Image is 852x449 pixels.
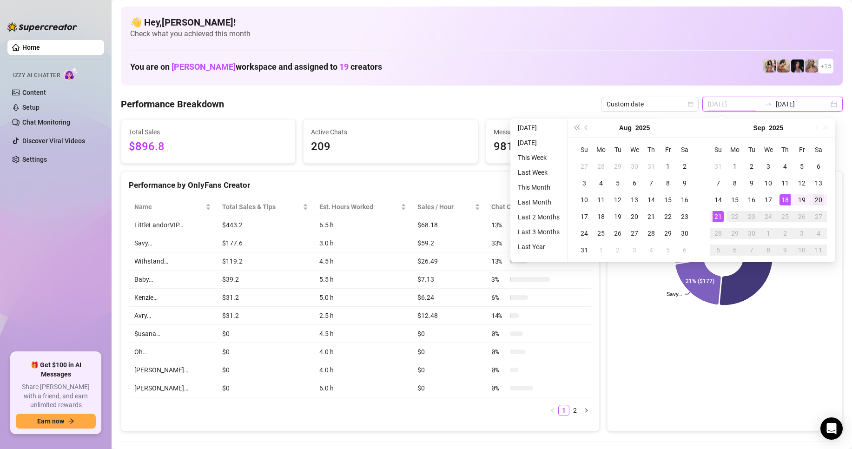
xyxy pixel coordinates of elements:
div: 22 [662,211,674,222]
div: 3 [763,161,774,172]
td: 2025-09-11 [777,175,793,191]
td: 2025-08-07 [643,175,660,191]
div: 9 [679,178,690,189]
td: 2025-07-30 [626,158,643,175]
a: Settings [22,156,47,163]
td: 2025-10-03 [793,225,810,242]
div: 11 [813,244,824,256]
td: 2025-10-08 [760,242,777,258]
li: This Week [514,152,563,163]
span: Check what you achieved this month [130,29,833,39]
li: 2 [569,405,581,416]
td: 2025-09-03 [626,242,643,258]
div: 31 [713,161,724,172]
span: right [583,408,589,413]
td: 2025-09-09 [743,175,760,191]
td: 2025-08-04 [593,175,609,191]
th: Name [129,198,217,216]
td: 2025-08-06 [626,175,643,191]
span: Chat Conversion [491,202,579,212]
th: Th [777,141,793,158]
span: 🎁 Get $100 in AI Messages [16,361,96,379]
th: We [760,141,777,158]
td: 2025-09-10 [760,175,777,191]
img: logo-BBDzfeDw.svg [7,22,77,32]
td: $443.2 [217,216,314,234]
td: 2025-09-04 [777,158,793,175]
td: $31.2 [217,289,314,307]
div: 1 [662,161,674,172]
div: 28 [646,228,657,239]
td: 2025-09-03 [760,158,777,175]
td: 2025-08-12 [609,191,626,208]
span: Total Sales & Tips [222,202,301,212]
td: 2025-09-01 [593,242,609,258]
div: 6 [679,244,690,256]
img: Avry (@avryjennervip) [763,59,776,73]
span: Name [134,202,204,212]
div: 12 [796,178,807,189]
td: 2025-07-31 [643,158,660,175]
td: 2025-08-15 [660,191,676,208]
td: 4.0 h [314,361,412,379]
td: 2025-08-31 [710,158,727,175]
div: 4 [779,161,791,172]
td: 2025-09-22 [727,208,743,225]
th: Sa [676,141,693,158]
text: Savy… [667,291,682,297]
span: 19 [339,62,349,72]
td: 2025-08-31 [576,242,593,258]
img: Kayla (@kaylathaylababy) [777,59,790,73]
div: 9 [746,178,757,189]
div: 18 [779,194,791,205]
button: Earn nowarrow-right [16,414,96,429]
td: 2025-08-30 [676,225,693,242]
td: $0 [217,379,314,397]
td: 2025-08-16 [676,191,693,208]
span: [PERSON_NAME] [172,62,236,72]
div: 12 [612,194,623,205]
div: 13 [629,194,640,205]
td: LittleLandorVIP… [129,216,217,234]
div: 6 [813,161,824,172]
td: 2025-08-23 [676,208,693,225]
td: 2025-09-02 [743,158,760,175]
li: Last 3 Months [514,226,563,238]
div: 27 [579,161,590,172]
td: [PERSON_NAME]… [129,379,217,397]
img: AI Chatter [64,67,78,81]
td: 2025-10-11 [810,242,827,258]
td: 2025-08-08 [660,175,676,191]
th: Sa [810,141,827,158]
button: right [581,405,592,416]
div: 25 [595,228,607,239]
td: 2025-08-21 [643,208,660,225]
div: 30 [746,228,757,239]
div: 17 [579,211,590,222]
div: 17 [763,194,774,205]
td: Kenzie… [129,289,217,307]
td: Withstand… [129,252,217,271]
td: Baby… [129,271,217,289]
div: 8 [763,244,774,256]
td: 2025-10-10 [793,242,810,258]
div: 1 [595,244,607,256]
div: 29 [612,161,623,172]
td: $0 [412,343,486,361]
button: Choose a year [635,119,650,137]
span: swap-right [765,100,772,108]
div: 3 [579,178,590,189]
li: [DATE] [514,137,563,148]
td: 2025-08-11 [593,191,609,208]
div: 14 [646,194,657,205]
div: Performance by OnlyFans Creator [129,179,592,191]
th: Sales / Hour [412,198,486,216]
td: 2025-09-05 [793,158,810,175]
th: Mo [593,141,609,158]
td: 2025-08-20 [626,208,643,225]
h4: 👋 Hey, [PERSON_NAME] ! [130,16,833,29]
span: to [765,100,772,108]
td: Avry… [129,307,217,325]
td: 2.5 h [314,307,412,325]
div: 2 [746,161,757,172]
